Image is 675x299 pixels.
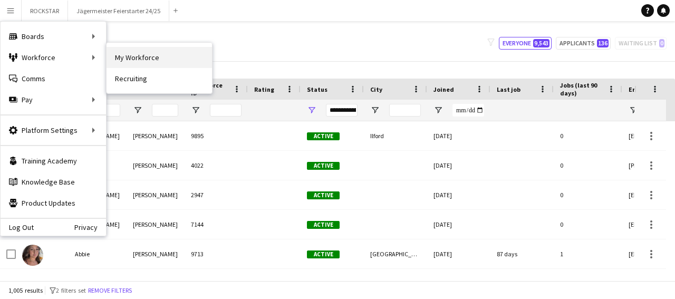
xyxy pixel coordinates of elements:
div: [DATE] [427,151,490,180]
a: Product Updates [1,192,106,214]
a: Training Academy [1,150,106,171]
span: Active [307,191,340,199]
span: Active [307,221,340,229]
span: Active [307,132,340,140]
button: Open Filter Menu [307,105,316,115]
div: Pay [1,89,106,110]
span: 136 [597,39,609,47]
div: 9895 [185,121,248,150]
button: Applicants136 [556,37,611,50]
a: Comms [1,68,106,89]
div: Workforce [1,47,106,68]
button: Jägermeister Feierstarter 24/25 [68,1,169,21]
div: 1 [554,239,622,268]
div: 0 [554,121,622,150]
div: [DATE] [427,180,490,209]
a: My Workforce [107,47,212,68]
button: Everyone9,543 [499,37,552,50]
button: Open Filter Menu [191,105,200,115]
img: Abbie Wright [22,245,43,266]
div: [PERSON_NAME] [127,151,185,180]
button: Remove filters [86,285,134,296]
span: Email [629,85,645,93]
span: Jobs (last 90 days) [560,81,603,97]
div: 87 days [490,239,554,268]
input: Workforce ID Filter Input [210,104,242,117]
div: [PERSON_NAME] [69,269,127,298]
span: Active [307,250,340,258]
div: [PERSON_NAME] [127,210,185,239]
div: [PERSON_NAME] [127,121,185,150]
div: Ilford [364,121,427,150]
div: 4022 [185,151,248,180]
div: [DATE] [427,210,490,239]
button: ROCKSTAR [22,1,68,21]
div: Mahomed [127,269,185,298]
a: Log Out [1,223,34,232]
div: Abbie [69,239,127,268]
a: Recruiting [107,68,212,89]
div: [DATE] [427,121,490,150]
div: 9847 [185,269,248,298]
div: Boards [1,26,106,47]
div: Platform Settings [1,120,106,141]
div: 17 days [490,269,554,298]
a: Privacy [74,223,106,232]
div: [PERSON_NAME] [127,239,185,268]
div: [DATE] [427,239,490,268]
a: Knowledge Base [1,171,106,192]
span: Status [307,85,327,93]
div: 9713 [185,239,248,268]
div: 0 [554,151,622,180]
span: Last job [497,85,520,93]
div: [GEOGRAPHIC_DATA] [364,269,427,298]
div: 0 [554,180,622,209]
div: 0 [554,210,622,239]
button: Open Filter Menu [629,105,638,115]
div: [PERSON_NAME] [127,180,185,209]
span: 9,543 [533,39,549,47]
input: Joined Filter Input [452,104,484,117]
button: Open Filter Menu [133,105,142,115]
span: 2 filters set [56,286,86,294]
div: 7144 [185,210,248,239]
button: Open Filter Menu [370,105,380,115]
button: Open Filter Menu [433,105,443,115]
span: Rating [254,85,274,93]
span: Joined [433,85,454,93]
div: [DATE] [427,269,490,298]
div: 1 [554,269,622,298]
input: City Filter Input [389,104,421,117]
span: Active [307,162,340,170]
div: [GEOGRAPHIC_DATA] [364,239,427,268]
input: Last Name Filter Input [152,104,178,117]
input: First Name Filter Input [94,104,120,117]
span: City [370,85,382,93]
div: 2947 [185,180,248,209]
